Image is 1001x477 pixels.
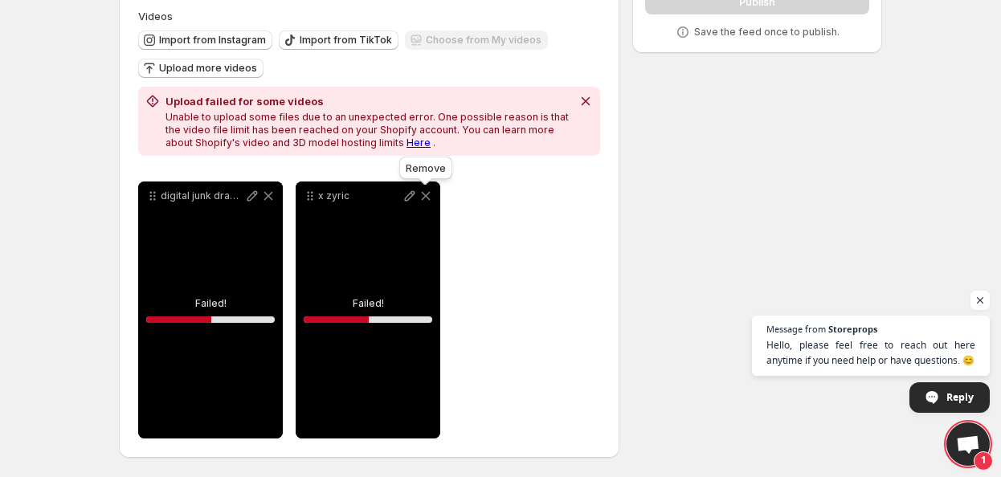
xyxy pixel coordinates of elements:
[165,111,571,149] p: Unable to upload some files due to an unexpected error. One possible reason is that the video fil...
[407,137,431,149] a: Here
[138,10,173,22] span: Videos
[159,62,257,75] span: Upload more videos
[161,190,244,202] p: digital junk draw 3
[318,190,402,202] p: x zyric
[138,59,264,78] button: Upload more videos
[138,181,283,438] div: digital junk draw 3Failed!50.61441310321634%
[946,383,974,411] span: Reply
[138,31,272,50] button: Import from Instagram
[766,337,975,368] span: Hello, please feel free to reach out here anytime if you need help or have questions. 😊
[296,181,440,438] div: x zyricFailed!50.61441310321634%
[165,93,571,109] h2: Upload failed for some videos
[828,324,877,333] span: Storeprops
[279,31,398,50] button: Import from TikTok
[946,422,990,466] a: Open chat
[574,90,597,112] button: Dismiss notification
[300,34,392,47] span: Import from TikTok
[766,324,826,333] span: Message from
[694,26,840,39] p: Save the feed once to publish.
[974,451,993,471] span: 1
[159,34,266,47] span: Import from Instagram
